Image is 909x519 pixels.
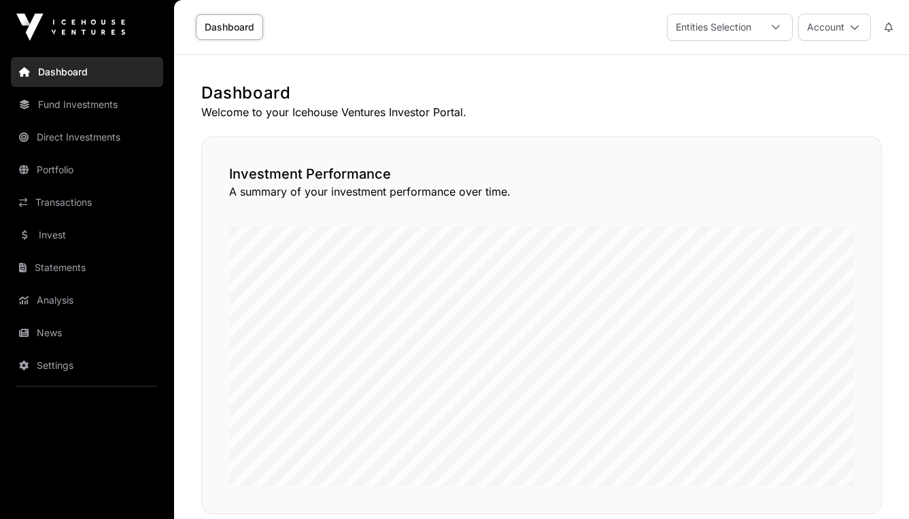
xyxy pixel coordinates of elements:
a: Analysis [11,285,163,315]
a: News [11,318,163,348]
a: Fund Investments [11,90,163,120]
a: Invest [11,220,163,250]
a: Statements [11,253,163,283]
img: Icehouse Ventures Logo [16,14,125,41]
p: A summary of your investment performance over time. [229,183,854,200]
div: Entities Selection [668,14,759,40]
p: Welcome to your Icehouse Ventures Investor Portal. [201,104,882,120]
a: Dashboard [11,57,163,87]
a: Settings [11,351,163,380]
iframe: Chat Widget [841,454,909,519]
a: Direct Investments [11,122,163,152]
button: Account [798,14,871,41]
h2: Investment Performance [229,164,854,183]
a: Transactions [11,187,163,217]
h1: Dashboard [201,82,882,104]
a: Dashboard [196,14,263,40]
a: Portfolio [11,155,163,185]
